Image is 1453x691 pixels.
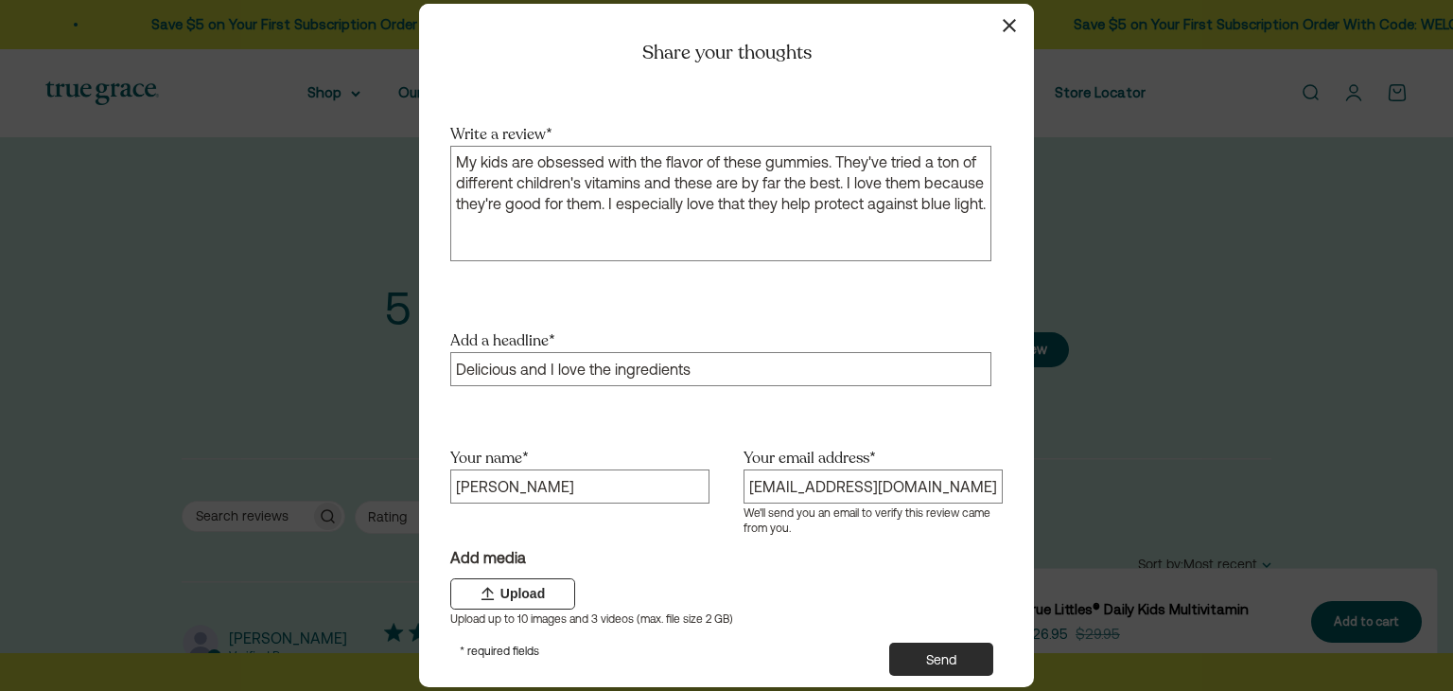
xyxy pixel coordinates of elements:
[450,578,575,610] div: Upload
[744,448,876,469] label: Your email address
[450,470,709,504] input: Your name
[450,124,552,145] label: Write a review
[744,470,1003,504] input: Your email address
[450,352,991,386] input: Add a headline
[642,42,812,63] h2: Share your thoughts
[450,611,994,627] p: Upload up to 10 images and 3 videos (max. file size 2 GB)
[450,448,529,469] label: Your name
[450,547,994,569] div: Add media
[450,146,991,261] textarea: Write a review
[460,641,539,663] p: * required fields
[744,505,1003,536] p: We'll send you an email to verify this review came from you.
[889,643,993,676] button: Send
[450,330,991,352] label: Add a headline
